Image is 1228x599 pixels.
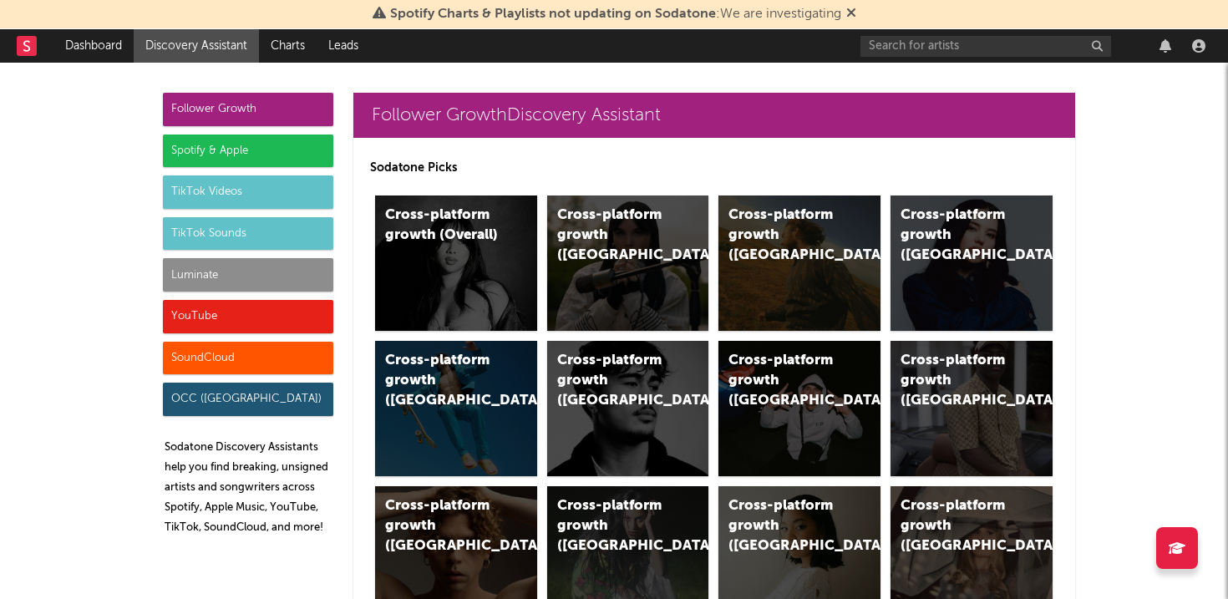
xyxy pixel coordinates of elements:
div: OCC ([GEOGRAPHIC_DATA]) [163,383,333,416]
div: Cross-platform growth ([GEOGRAPHIC_DATA]) [901,351,1014,411]
a: Cross-platform growth ([GEOGRAPHIC_DATA]) [547,195,709,331]
div: TikTok Videos [163,175,333,209]
a: Cross-platform growth ([GEOGRAPHIC_DATA]/GSA) [718,341,880,476]
div: Cross-platform growth ([GEOGRAPHIC_DATA]) [385,351,499,411]
div: Cross-platform growth ([GEOGRAPHIC_DATA]) [728,206,842,266]
div: Cross-platform growth ([GEOGRAPHIC_DATA]) [385,496,499,556]
div: Cross-platform growth (Overall) [385,206,499,246]
div: Cross-platform growth ([GEOGRAPHIC_DATA]) [557,496,671,556]
div: Cross-platform growth ([GEOGRAPHIC_DATA]) [728,496,842,556]
div: Follower Growth [163,93,333,126]
a: Cross-platform growth ([GEOGRAPHIC_DATA]) [547,341,709,476]
a: Cross-platform growth ([GEOGRAPHIC_DATA]) [891,341,1053,476]
div: TikTok Sounds [163,217,333,251]
a: Cross-platform growth ([GEOGRAPHIC_DATA]) [718,195,880,331]
a: Dashboard [53,29,134,63]
input: Search for artists [860,36,1111,57]
div: Cross-platform growth ([GEOGRAPHIC_DATA]) [901,496,1014,556]
div: Spotify & Apple [163,135,333,168]
a: Charts [259,29,317,63]
div: SoundCloud [163,342,333,375]
a: Discovery Assistant [134,29,259,63]
p: Sodatone Discovery Assistants help you find breaking, unsigned artists and songwriters across Spo... [165,438,333,538]
a: Cross-platform growth ([GEOGRAPHIC_DATA]) [375,341,537,476]
span: Spotify Charts & Playlists not updating on Sodatone [390,8,716,21]
a: Cross-platform growth ([GEOGRAPHIC_DATA]) [891,195,1053,331]
div: Cross-platform growth ([GEOGRAPHIC_DATA]/GSA) [728,351,842,411]
span: Dismiss [846,8,856,21]
a: Follower GrowthDiscovery Assistant [353,93,1075,138]
a: Cross-platform growth (Overall) [375,195,537,331]
div: Cross-platform growth ([GEOGRAPHIC_DATA]) [901,206,1014,266]
span: : We are investigating [390,8,841,21]
div: Cross-platform growth ([GEOGRAPHIC_DATA]) [557,351,671,411]
p: Sodatone Picks [370,158,1058,178]
a: Leads [317,29,370,63]
div: Cross-platform growth ([GEOGRAPHIC_DATA]) [557,206,671,266]
div: YouTube [163,300,333,333]
div: Luminate [163,258,333,292]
